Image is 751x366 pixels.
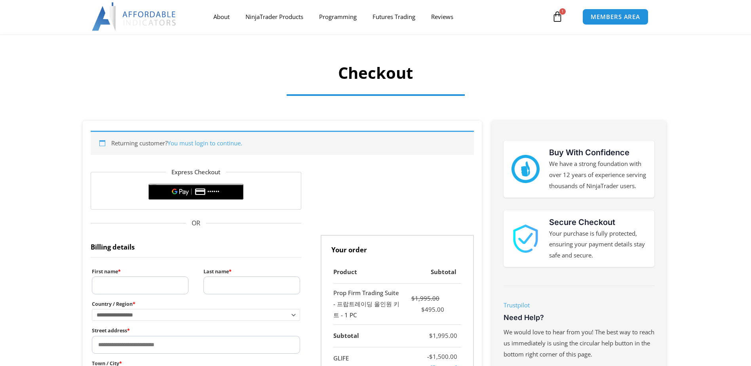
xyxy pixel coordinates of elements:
[404,261,461,284] th: Subtotal
[92,267,188,276] label: First name
[91,217,302,229] span: OR
[91,131,474,155] div: Returning customer?
[504,301,530,309] a: Trustpilot
[411,294,439,302] bdi: 1,995.00
[582,9,648,25] a: MEMBERS AREA
[333,261,404,284] th: Product
[333,332,359,339] strong: Subtotal
[321,235,474,261] h3: Your order
[203,267,300,276] label: Last name
[559,8,566,15] span: 1
[540,5,575,28] a: 1
[411,294,415,302] span: $
[205,8,550,26] nav: Menu
[423,8,461,26] a: Reviews
[421,305,425,313] span: $
[429,332,433,339] span: $
[207,189,220,194] text: ••••••
[549,228,646,261] p: Your purchase is fully protected, ensuring your payment details stay safe and secure.
[429,353,433,360] span: $
[429,332,457,339] bdi: 1,995.00
[511,225,540,253] img: 1000913 | Affordable Indicators – NinjaTrader
[504,313,654,322] h3: Need Help?
[154,62,597,84] h1: Checkout
[421,305,444,313] bdi: 495.00
[365,8,423,26] a: Futures Trading
[167,139,242,147] a: You must login to continue.
[148,184,243,200] button: Buy with GPay
[91,235,302,257] h3: Billing details
[238,8,311,26] a: NinjaTrader Products
[549,158,646,192] p: We have a strong foundation with over 12 years of experience serving thousands of NinjaTrader users.
[549,216,646,228] h3: Secure Checkout
[92,326,300,335] label: Street address
[92,299,300,309] label: Country / Region
[549,147,646,158] h3: Buy With Confidence
[511,155,540,183] img: mark thumbs good 43913 | Affordable Indicators – NinjaTrader
[166,167,226,178] legend: Express Checkout
[591,14,640,20] span: MEMBERS AREA
[92,2,177,31] img: LogoAI | Affordable Indicators – NinjaTrader
[311,8,365,26] a: Programming
[504,328,654,358] span: We would love to hear from you! The best way to reach us immediately is using the circular help b...
[205,8,238,26] a: About
[333,284,404,325] td: Prop Firm Trading Suite - 프랍트레이딩 올인원 키트 - 1 PC
[429,353,457,360] span: 1,500.00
